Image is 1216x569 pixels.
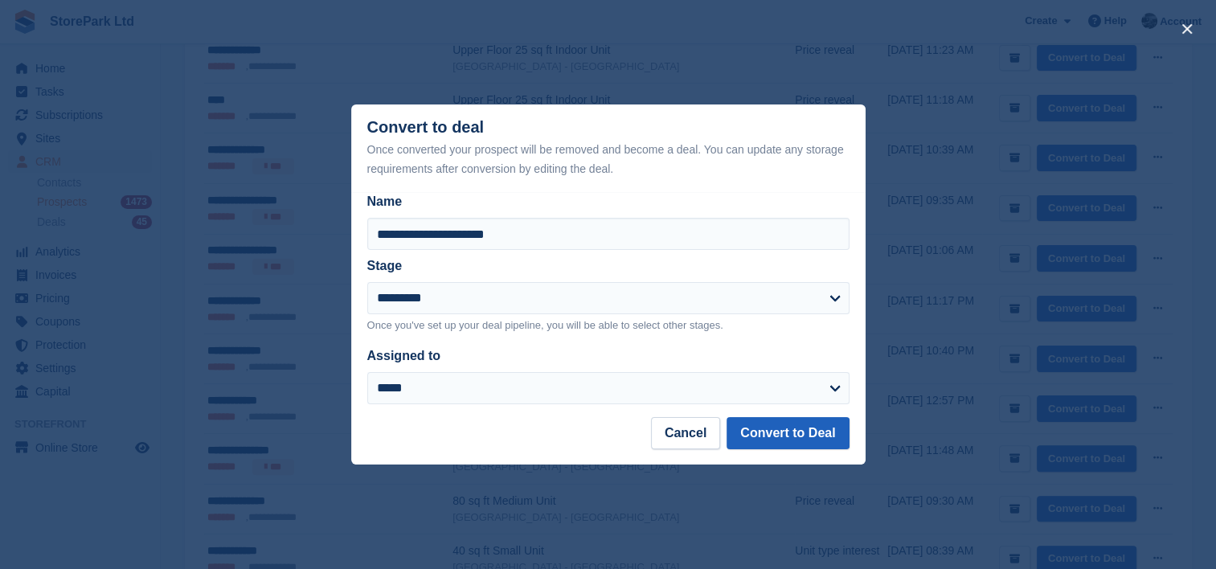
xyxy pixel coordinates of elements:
button: close [1174,16,1200,42]
div: Once converted your prospect will be removed and become a deal. You can update any storage requir... [367,140,850,178]
div: Convert to deal [367,118,850,178]
p: Once you've set up your deal pipeline, you will be able to select other stages. [367,317,850,334]
label: Name [367,192,850,211]
label: Stage [367,259,403,272]
label: Assigned to [367,349,441,362]
button: Convert to Deal [727,417,849,449]
button: Cancel [651,417,720,449]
